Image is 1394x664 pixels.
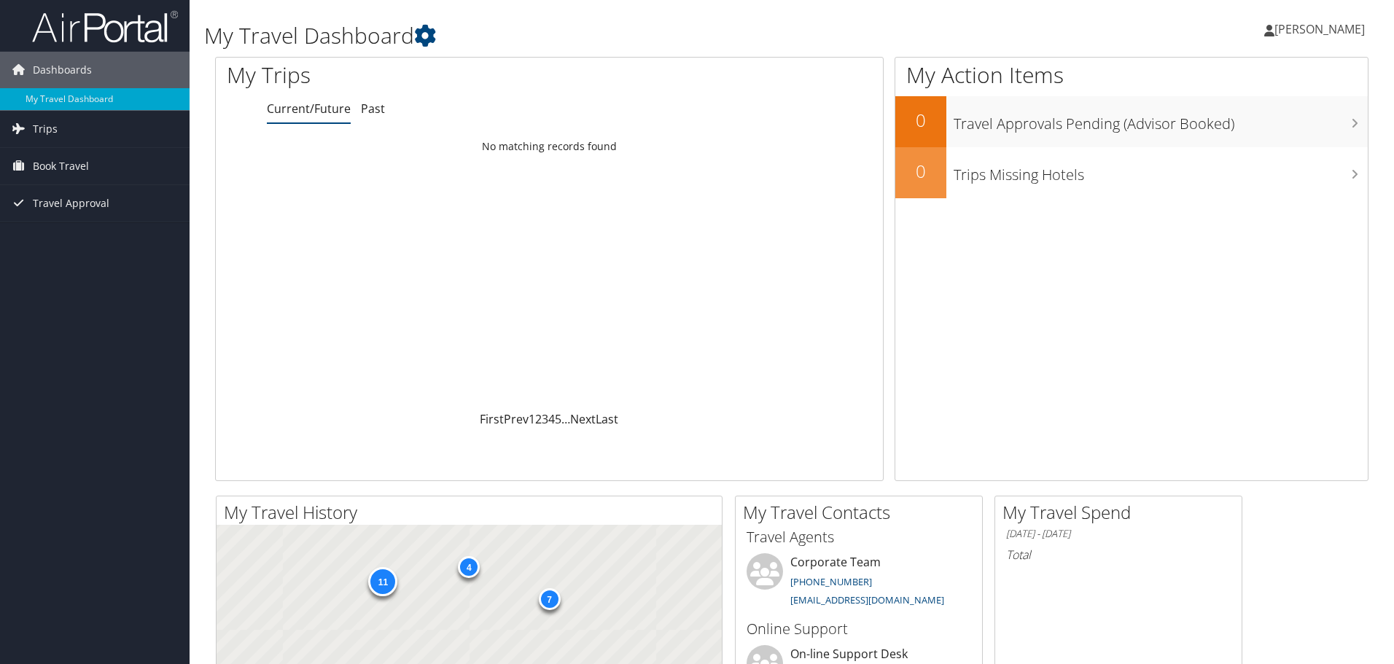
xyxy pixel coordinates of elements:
li: Corporate Team [739,553,978,613]
a: Next [570,411,596,427]
a: 2 [535,411,542,427]
h2: My Travel Spend [1002,500,1242,525]
h2: 0 [895,108,946,133]
h3: Travel Agents [747,527,971,547]
a: Prev [504,411,529,427]
h1: My Travel Dashboard [204,20,988,51]
td: No matching records found [216,133,883,160]
h2: My Travel History [224,500,722,525]
span: Dashboards [33,52,92,88]
a: 0Travel Approvals Pending (Advisor Booked) [895,96,1368,147]
span: Trips [33,111,58,147]
a: 4 [548,411,555,427]
h6: Total [1006,547,1231,563]
h6: [DATE] - [DATE] [1006,527,1231,541]
span: Travel Approval [33,185,109,222]
a: 1 [529,411,535,427]
h1: My Action Items [895,60,1368,90]
h3: Trips Missing Hotels [954,157,1368,185]
span: [PERSON_NAME] [1274,21,1365,37]
a: Last [596,411,618,427]
div: 4 [458,556,480,578]
h1: My Trips [227,60,594,90]
a: [EMAIL_ADDRESS][DOMAIN_NAME] [790,593,944,606]
h3: Online Support [747,619,971,639]
a: 3 [542,411,548,427]
h2: 0 [895,159,946,184]
a: Current/Future [267,101,351,117]
a: 0Trips Missing Hotels [895,147,1368,198]
span: Book Travel [33,148,89,184]
a: Past [361,101,385,117]
a: [PHONE_NUMBER] [790,575,872,588]
a: 5 [555,411,561,427]
span: … [561,411,570,427]
a: First [480,411,504,427]
div: 11 [368,566,397,595]
div: 7 [538,587,560,609]
h2: My Travel Contacts [743,500,982,525]
img: airportal-logo.png [32,9,178,44]
a: [PERSON_NAME] [1264,7,1379,51]
h3: Travel Approvals Pending (Advisor Booked) [954,106,1368,134]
